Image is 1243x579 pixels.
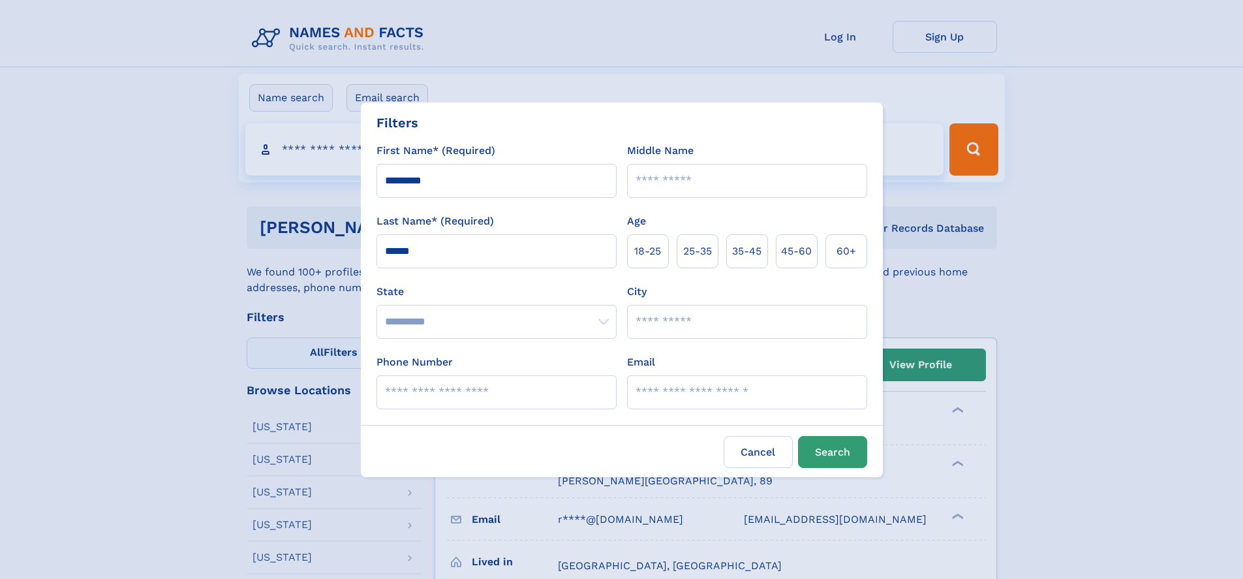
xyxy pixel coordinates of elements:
[836,243,856,259] span: 60+
[376,354,453,370] label: Phone Number
[376,284,617,300] label: State
[732,243,761,259] span: 35‑45
[627,284,647,300] label: City
[376,113,418,133] div: Filters
[376,143,495,159] label: First Name* (Required)
[683,243,712,259] span: 25‑35
[627,143,694,159] label: Middle Name
[376,213,494,229] label: Last Name* (Required)
[798,436,867,468] button: Search
[781,243,812,259] span: 45‑60
[627,213,646,229] label: Age
[627,354,655,370] label: Email
[724,436,793,468] label: Cancel
[634,243,661,259] span: 18‑25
